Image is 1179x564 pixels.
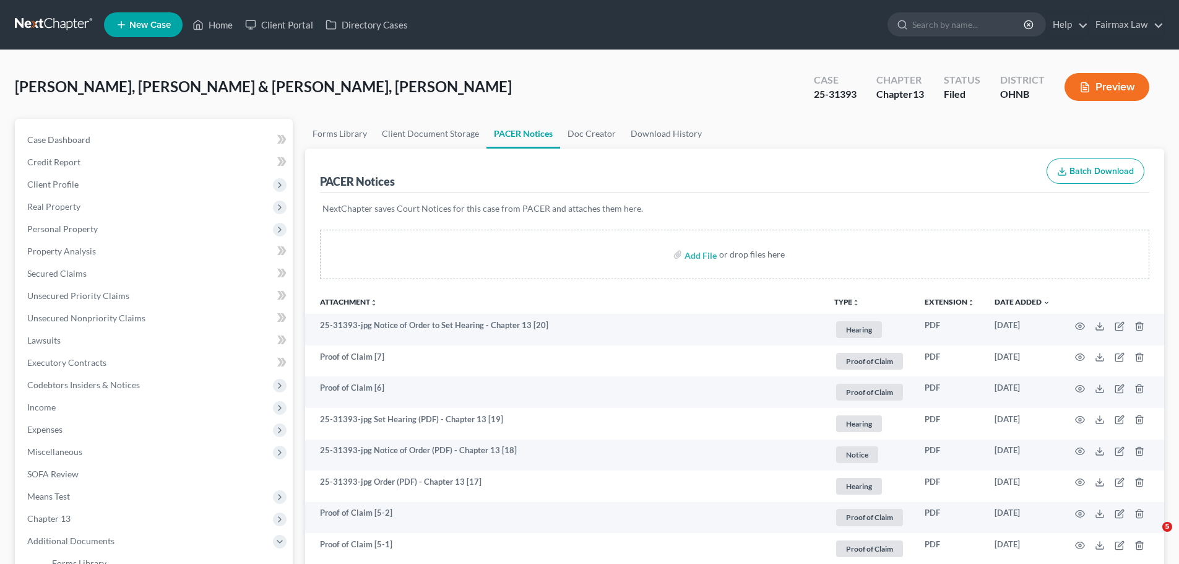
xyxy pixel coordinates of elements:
[985,345,1060,377] td: [DATE]
[27,223,98,234] span: Personal Property
[814,87,857,102] div: 25-31393
[944,87,980,102] div: Filed
[560,119,623,149] a: Doc Creator
[27,446,82,457] span: Miscellaneous
[836,321,882,338] span: Hearing
[27,201,80,212] span: Real Property
[305,471,824,502] td: 25-31393-jpg Order (PDF) - Chapter 13 [17]
[17,329,293,352] a: Lawsuits
[305,440,824,471] td: 25-31393-jpg Notice of Order (PDF) - Chapter 13 [18]
[876,87,924,102] div: Chapter
[27,491,70,501] span: Means Test
[305,502,824,534] td: Proof of Claim [5-2]
[305,408,824,440] td: 25-31393-jpg Set Hearing (PDF) - Chapter 13 [19]
[17,129,293,151] a: Case Dashboard
[836,384,903,401] span: Proof of Claim
[1162,522,1172,532] span: 5
[17,262,293,285] a: Secured Claims
[915,376,985,408] td: PDF
[836,540,903,557] span: Proof of Claim
[17,352,293,374] a: Executory Contracts
[27,246,96,256] span: Property Analysis
[1047,158,1144,184] button: Batch Download
[719,248,785,261] div: or drop files here
[915,502,985,534] td: PDF
[27,157,80,167] span: Credit Report
[913,88,924,100] span: 13
[15,77,512,95] span: [PERSON_NAME], [PERSON_NAME] & [PERSON_NAME], [PERSON_NAME]
[27,134,90,145] span: Case Dashboard
[305,314,824,345] td: 25-31393-jpg Notice of Order to Set Hearing - Chapter 13 [20]
[486,119,560,149] a: PACER Notices
[985,376,1060,408] td: [DATE]
[915,408,985,440] td: PDF
[967,299,975,306] i: unfold_more
[836,478,882,495] span: Hearing
[305,119,374,149] a: Forms Library
[985,471,1060,502] td: [DATE]
[1000,87,1045,102] div: OHNB
[319,14,414,36] a: Directory Cases
[814,73,857,87] div: Case
[834,382,905,402] a: Proof of Claim
[27,402,56,412] span: Income
[17,307,293,329] a: Unsecured Nonpriority Claims
[17,463,293,485] a: SOFA Review
[17,151,293,173] a: Credit Report
[305,376,824,408] td: Proof of Claim [6]
[27,268,87,279] span: Secured Claims
[27,380,140,390] span: Codebtors Insiders & Notices
[27,469,79,479] span: SOFA Review
[17,240,293,262] a: Property Analysis
[985,314,1060,345] td: [DATE]
[27,290,129,301] span: Unsecured Priority Claims
[1069,166,1134,176] span: Batch Download
[17,285,293,307] a: Unsecured Priority Claims
[836,353,903,370] span: Proof of Claim
[27,313,145,323] span: Unsecured Nonpriority Claims
[834,319,905,340] a: Hearing
[623,119,709,149] a: Download History
[1089,14,1164,36] a: Fairmax Law
[370,299,378,306] i: unfold_more
[836,446,878,463] span: Notice
[320,297,378,306] a: Attachmentunfold_more
[876,73,924,87] div: Chapter
[915,314,985,345] td: PDF
[27,357,106,368] span: Executory Contracts
[1043,299,1050,306] i: expand_more
[912,13,1026,36] input: Search by name...
[27,424,63,435] span: Expenses
[834,351,905,371] a: Proof of Claim
[374,119,486,149] a: Client Document Storage
[27,513,71,524] span: Chapter 13
[129,20,171,30] span: New Case
[915,345,985,377] td: PDF
[925,297,975,306] a: Extensionunfold_more
[836,415,882,432] span: Hearing
[834,445,905,465] a: Notice
[834,298,860,306] button: TYPEunfold_more
[834,539,905,559] a: Proof of Claim
[27,179,79,189] span: Client Profile
[834,414,905,434] a: Hearing
[239,14,319,36] a: Client Portal
[985,440,1060,471] td: [DATE]
[1047,14,1088,36] a: Help
[834,476,905,497] a: Hearing
[305,345,824,377] td: Proof of Claim [7]
[985,408,1060,440] td: [DATE]
[1000,73,1045,87] div: District
[915,440,985,471] td: PDF
[186,14,239,36] a: Home
[995,297,1050,306] a: Date Added expand_more
[1065,73,1149,101] button: Preview
[915,471,985,502] td: PDF
[985,502,1060,534] td: [DATE]
[27,335,61,345] span: Lawsuits
[320,174,395,189] div: PACER Notices
[834,507,905,527] a: Proof of Claim
[1137,522,1167,552] iframe: Intercom live chat
[27,536,114,546] span: Additional Documents
[836,509,903,526] span: Proof of Claim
